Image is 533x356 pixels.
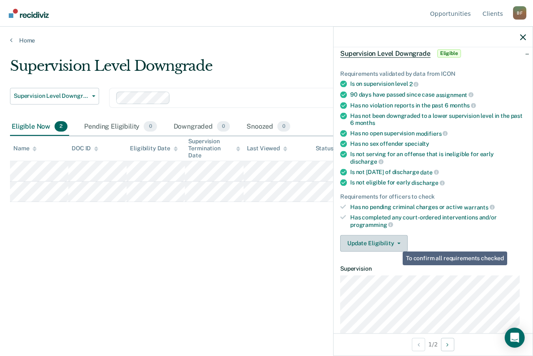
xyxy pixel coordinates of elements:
[450,102,476,109] span: months
[437,49,461,57] span: Eligible
[350,91,526,98] div: 90 days have passed since case
[340,70,526,77] div: Requirements validated by data from ICON
[350,179,526,187] div: Is not eligible for early
[464,204,495,210] span: warrants
[144,121,157,132] span: 0
[436,91,473,98] span: assignment
[350,102,526,109] div: Has no violation reports in the past 6
[350,158,384,164] span: discharge
[316,145,334,152] div: Status
[350,214,526,228] div: Has completed any court-ordered interventions and/or
[340,49,431,57] span: Supervision Level Downgrade
[172,118,232,136] div: Downgraded
[350,221,393,228] span: programming
[420,169,438,175] span: date
[245,118,292,136] div: Snoozed
[10,57,490,81] div: Supervision Level Downgrade
[513,6,526,20] button: Profile dropdown button
[340,265,526,272] dt: Supervision
[405,140,429,147] span: specialty
[412,338,425,351] button: Previous Opportunity
[350,80,526,88] div: Is on supervision level
[217,121,230,132] span: 0
[416,130,448,137] span: modifiers
[130,145,178,152] div: Eligibility Date
[513,6,526,20] div: B F
[14,92,89,100] span: Supervision Level Downgrade
[441,338,454,351] button: Next Opportunity
[334,40,533,67] div: Supervision Level DowngradeEligible
[505,328,525,348] div: Open Intercom Messenger
[82,118,158,136] div: Pending Eligibility
[340,193,526,200] div: Requirements for officers to check
[355,119,375,126] span: months
[334,333,533,355] div: 1 / 2
[350,203,526,211] div: Has no pending criminal charges or active
[350,140,526,147] div: Has no sex offender
[72,145,98,152] div: DOC ID
[350,151,526,165] div: Is not serving for an offense that is ineligible for early
[13,145,37,152] div: Name
[411,179,445,186] span: discharge
[9,9,49,18] img: Recidiviz
[350,112,526,127] div: Has not been downgraded to a lower supervision level in the past 6
[247,145,287,152] div: Last Viewed
[10,37,523,44] a: Home
[10,118,69,136] div: Eligible Now
[350,129,526,137] div: Has no open supervision
[350,168,526,176] div: Is not [DATE] of discharge
[340,235,408,251] button: Update Eligibility
[55,121,67,132] span: 2
[409,81,419,87] span: 2
[277,121,290,132] span: 0
[188,138,240,159] div: Supervision Termination Date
